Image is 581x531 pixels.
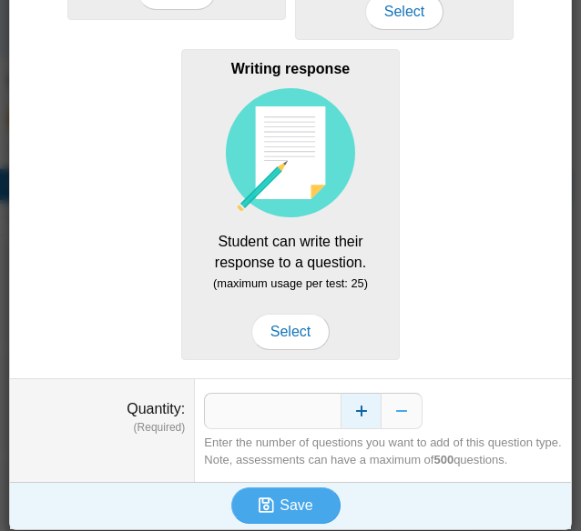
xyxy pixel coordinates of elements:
button: Increase [341,393,382,429]
button: Decrease [382,393,423,429]
b: 500 [433,453,454,466]
b: Writing response [231,61,350,76]
img: item-type-writing-response.svg [226,88,355,217]
span: Select [251,314,330,350]
button: Save [231,487,341,524]
div: Enter the number of questions you want to add of this question type. Note, assessments can have a... [204,435,562,467]
dfn: (Required) [19,420,185,436]
label: Quantity [127,401,185,416]
div: Student can write their response to a question. [181,49,400,360]
small: (maximum usage per test: 25) [213,276,368,290]
span: Save [280,497,312,513]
